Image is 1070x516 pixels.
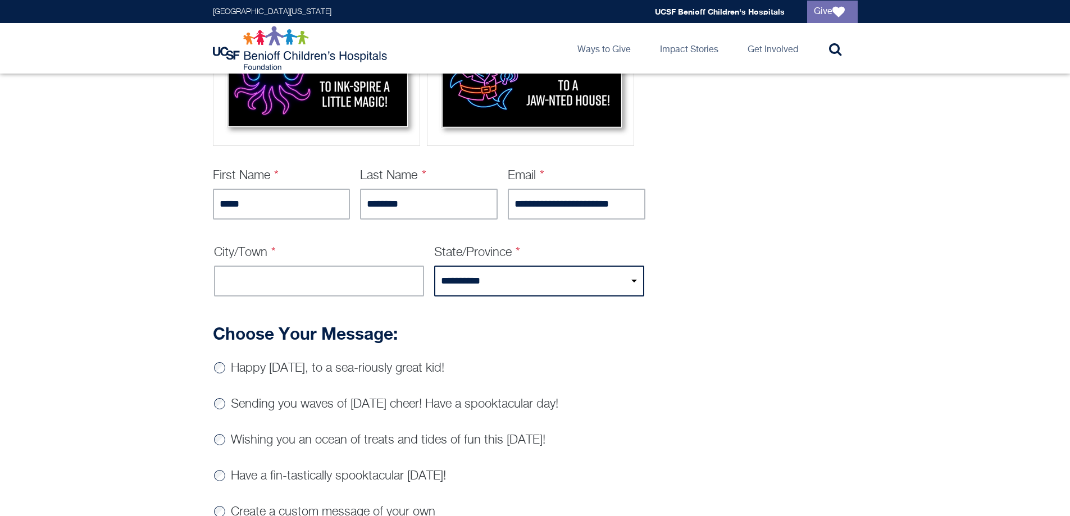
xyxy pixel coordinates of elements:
img: Logo for UCSF Benioff Children's Hospitals Foundation [213,26,390,71]
a: UCSF Benioff Children's Hospitals [655,7,785,16]
strong: Choose Your Message: [213,323,398,344]
label: Sending you waves of [DATE] cheer! Have a spooktacular day! [231,398,558,410]
a: Impact Stories [651,23,727,74]
label: Have a fin-tastically spooktacular [DATE]! [231,470,446,482]
a: Give [807,1,858,23]
a: Ways to Give [568,23,640,74]
label: Email [508,170,545,182]
label: Wishing you an ocean of treats and tides of fun this [DATE]! [231,434,545,446]
a: Get Involved [739,23,807,74]
label: Happy [DATE], to a sea-riously great kid! [231,362,444,375]
a: [GEOGRAPHIC_DATA][US_STATE] [213,8,331,16]
label: First Name [213,170,279,182]
label: State/Province [434,246,521,259]
label: Last Name [360,170,426,182]
label: City/Town [214,246,276,259]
